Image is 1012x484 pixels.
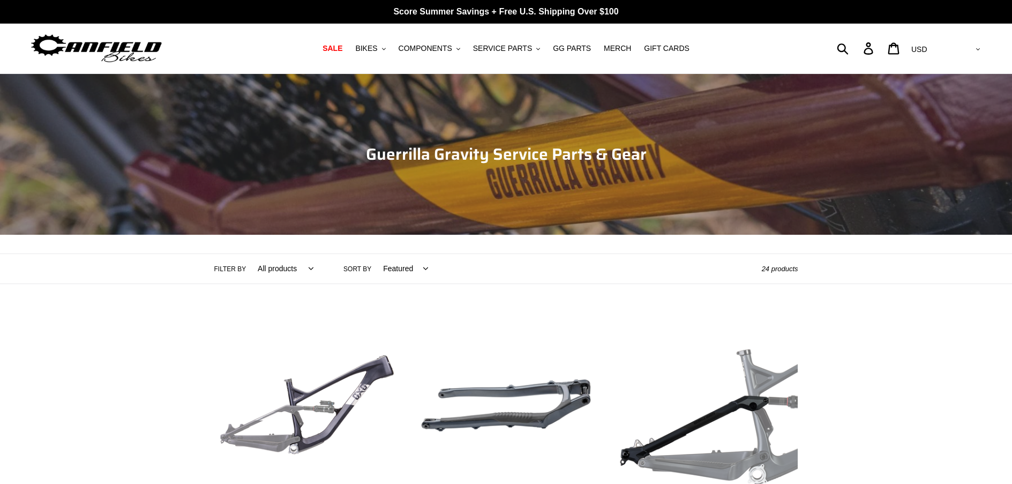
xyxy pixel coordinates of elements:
[29,32,163,65] img: Canfield Bikes
[355,44,377,53] span: BIKES
[548,41,596,56] a: GG PARTS
[553,44,591,53] span: GG PARTS
[366,142,647,167] span: Guerrilla Gravity Service Parts & Gear
[343,264,371,274] label: Sort by
[598,41,636,56] a: MERCH
[762,265,798,273] span: 24 products
[604,44,631,53] span: MERCH
[323,44,342,53] span: SALE
[350,41,391,56] button: BIKES
[473,44,532,53] span: SERVICE PARTS
[468,41,545,56] button: SERVICE PARTS
[393,41,466,56] button: COMPONENTS
[214,264,246,274] label: Filter by
[399,44,452,53] span: COMPONENTS
[317,41,348,56] a: SALE
[644,44,689,53] span: GIFT CARDS
[843,36,870,60] input: Search
[639,41,695,56] a: GIFT CARDS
